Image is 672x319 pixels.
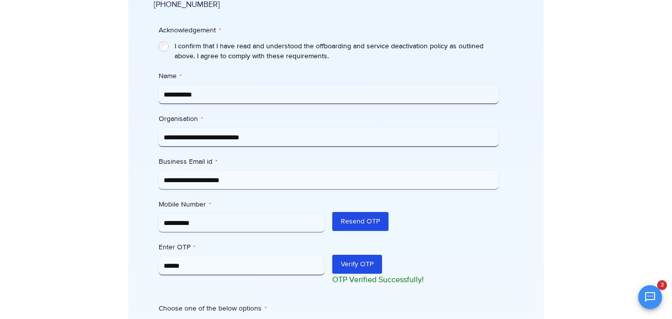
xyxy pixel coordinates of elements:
[332,274,498,286] p: OTP Verified Successfully!
[159,114,498,124] label: Organisation
[638,285,662,309] button: Open chat
[332,212,388,231] button: Resend OTP
[175,41,498,61] label: I confirm that I have read and understood the offboarding and service deactivation policy as outl...
[159,200,325,210] label: Mobile Number
[159,71,498,81] label: Name
[159,157,498,167] label: Business Email id
[657,280,667,290] span: 3
[332,255,382,274] button: Verify OTP
[159,25,221,35] legend: Acknowledgement
[159,304,267,314] legend: Choose one of the below options
[159,242,325,252] label: Enter OTP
